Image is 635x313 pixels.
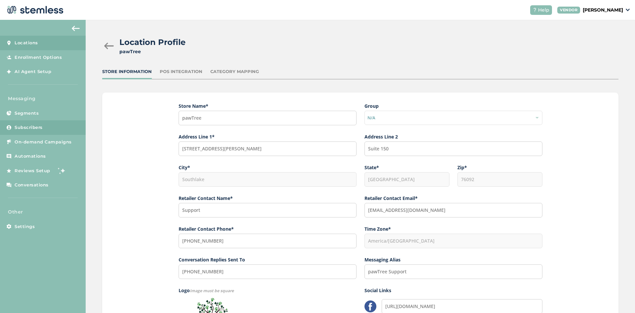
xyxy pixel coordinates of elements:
label: City [179,164,357,171]
span: Settings [15,223,35,230]
div: pawTree [119,48,186,55]
img: LzgAAAAASUVORK5CYII= [364,300,376,312]
input: Enter Messaging Alias [364,264,542,279]
span: Segments [15,110,39,117]
div: Store Information [102,68,152,75]
label: Address Line 1* [179,133,357,140]
label: Address Line 2 [364,133,542,140]
span: Image must be square [190,288,234,293]
label: Time Zone [364,225,542,232]
label: Social Links [364,287,542,294]
label: Store Name [179,102,357,109]
label: Retailer Contact Phone* [179,225,357,232]
span: AI Agent Setup [15,68,51,75]
img: logo-dark-0685b13c.svg [5,3,63,17]
span: On-demand Campaigns [15,139,72,145]
input: Enter Contact Name [179,203,357,217]
label: Retailer Contact Email [364,195,542,202]
input: Enter Address Line 2 [364,141,542,156]
label: Retailer Contact Name [179,195,357,202]
p: [PERSON_NAME] [583,7,623,14]
img: icon-arrow-back-accent-c549486e.svg [72,26,80,31]
input: (XXX) XXX-XXXX [179,234,357,248]
h2: Location Profile [119,36,186,48]
label: Conversation Replies Sent To [179,256,357,263]
label: Logo [179,287,357,294]
div: POS Integration [160,68,202,75]
img: icon_down-arrow-small-66adaf34.svg [626,9,630,11]
label: Messaging Alias [364,256,542,263]
input: Enter Contact Email [364,203,542,217]
div: VENDOR [557,7,580,14]
img: icon-help-white-03924b79.svg [533,8,537,12]
span: Enrollment Options [15,54,62,61]
label: State [364,164,449,171]
input: Start typing [179,141,357,156]
span: Help [538,7,549,14]
label: Group [364,102,542,109]
span: Reviews Setup [15,168,50,174]
iframe: Chat Widget [602,281,635,313]
input: (XXX) XXX-XXXX [179,264,357,279]
input: Enter Store Name [179,111,357,125]
div: Category Mapping [210,68,259,75]
img: glitter-stars-b7820f95.gif [55,164,68,177]
span: Locations [15,40,38,46]
span: Automations [15,153,46,160]
span: Subscribers [15,124,43,131]
label: Zip [457,164,542,171]
span: Conversations [15,182,49,188]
